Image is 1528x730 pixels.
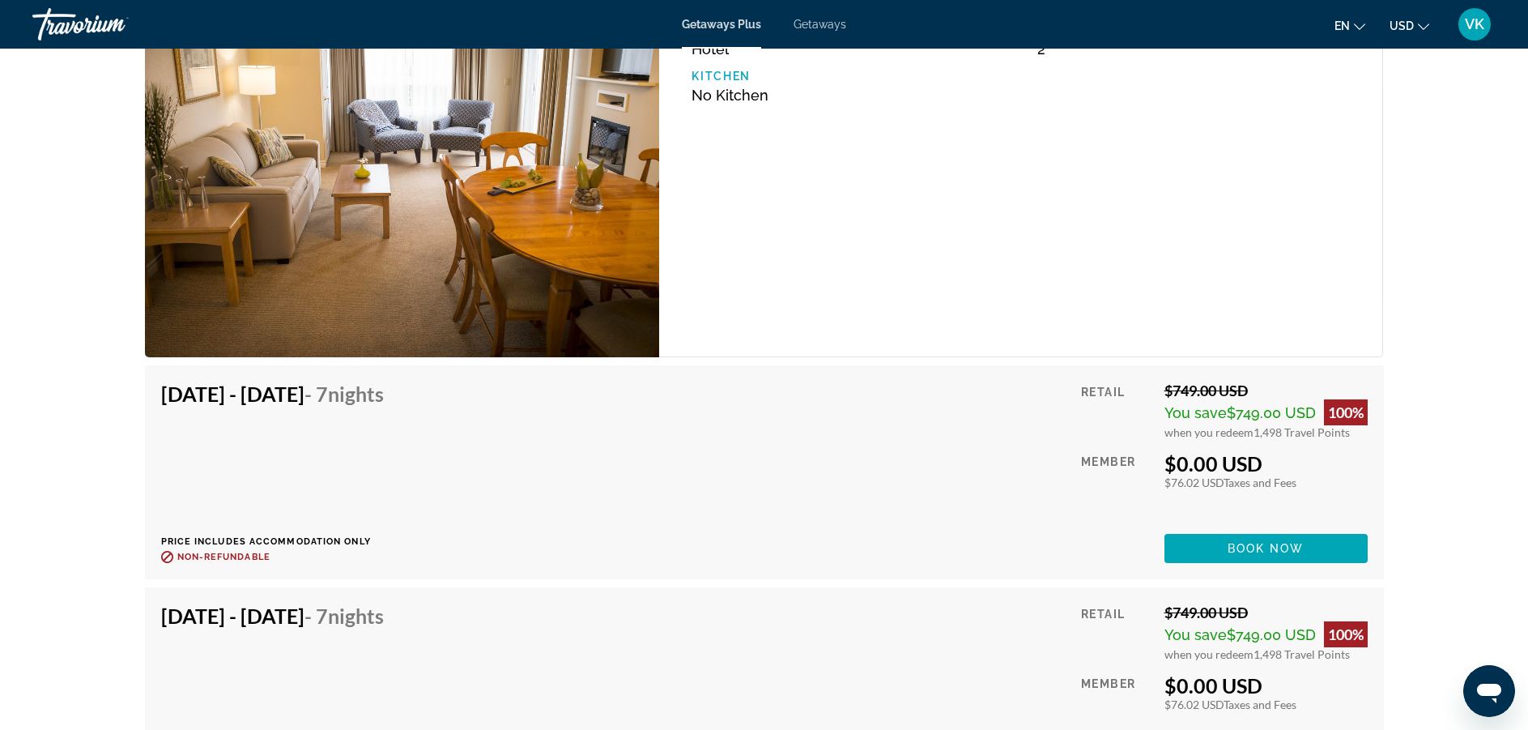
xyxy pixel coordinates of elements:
[1334,19,1350,32] span: en
[1164,382,1368,399] div: $749.00 USD
[1224,698,1296,711] span: Taxes and Fees
[1164,425,1253,439] span: when you redeem
[1081,451,1151,522] div: Member
[1164,404,1227,421] span: You save
[692,41,729,58] span: Hotel
[1463,665,1515,717] iframe: Кнопка запуска окна обмена сообщениями
[692,87,768,104] span: No Kitchen
[1390,19,1414,32] span: USD
[1081,382,1151,439] div: Retail
[1164,626,1227,643] span: You save
[1253,425,1350,439] span: 1,498 Travel Points
[304,382,384,406] span: - 7
[1081,604,1151,661] div: Retail
[1164,604,1368,621] div: $749.00 USD
[1164,451,1368,476] div: $0.00 USD
[794,18,846,31] a: Getaways
[1164,698,1368,711] div: $76.02 USD
[304,604,384,628] span: - 7
[32,3,194,45] a: Travorium
[1164,673,1368,698] div: $0.00 USD
[1334,14,1365,37] button: Change language
[161,536,396,547] p: Price includes accommodation only
[1454,7,1496,41] button: User Menu
[1465,16,1484,32] span: VK
[177,552,270,562] span: Non-refundable
[1227,404,1316,421] span: $749.00 USD
[1390,14,1429,37] button: Change currency
[692,70,1021,83] p: Kitchen
[161,382,384,406] h4: [DATE] - [DATE]
[1253,647,1350,661] span: 1,498 Travel Points
[1164,534,1368,563] button: Book now
[1164,647,1253,661] span: when you redeem
[1228,542,1305,555] span: Book now
[1037,41,1045,58] span: 2
[1164,476,1368,489] div: $76.02 USD
[682,18,761,31] a: Getaways Plus
[1224,476,1296,489] span: Taxes and Fees
[328,382,384,406] span: Nights
[1227,626,1316,643] span: $749.00 USD
[1324,399,1368,425] div: 100%
[328,604,384,628] span: Nights
[1324,621,1368,647] div: 100%
[161,604,384,628] h4: [DATE] - [DATE]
